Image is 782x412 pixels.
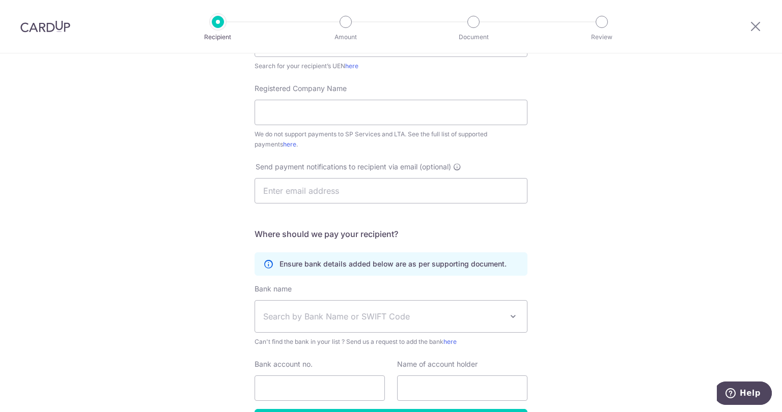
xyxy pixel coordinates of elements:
span: Can't find the bank in your list ? Send us a request to add the bank [255,337,527,347]
p: Review [564,32,639,42]
h5: Where should we pay your recipient? [255,228,527,240]
span: Help [23,7,44,16]
div: We do not support payments to SP Services and LTA. See the full list of supported payments . [255,129,527,150]
p: Recipient [180,32,256,42]
p: Ensure bank details added below are as per supporting document. [280,259,507,269]
a: here [443,338,457,345]
a: here [345,62,358,70]
span: Send payment notifications to recipient via email (optional) [256,162,451,172]
input: Enter email address [255,178,527,203]
label: Bank name [255,284,292,294]
label: Bank account no. [255,359,313,369]
div: Search for your recipient’s UEN [255,61,527,71]
a: here [283,140,296,148]
p: Amount [308,32,383,42]
label: Name of account holder [397,359,478,369]
p: Document [436,32,511,42]
span: Search by Bank Name or SWIFT Code [263,310,502,322]
span: Registered Company Name [255,84,347,93]
img: CardUp [20,20,70,33]
iframe: Opens a widget where you can find more information [717,381,772,407]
